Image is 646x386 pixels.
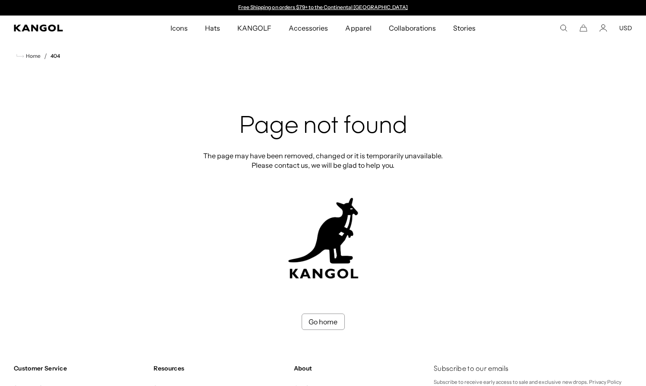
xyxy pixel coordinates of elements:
[14,364,147,372] h4: Customer Service
[234,4,412,11] div: Announcement
[162,16,196,41] a: Icons
[444,16,484,41] a: Stories
[205,16,220,41] span: Hats
[201,151,446,170] p: The page may have been removed, changed or it is temporarily unavailable. Please contact us, we w...
[24,53,41,59] span: Home
[287,198,360,279] img: kangol-404-logo.jpg
[294,364,427,372] h4: About
[16,52,41,60] a: Home
[154,364,287,372] h4: Resources
[170,16,188,41] span: Icons
[389,16,436,41] span: Collaborations
[434,364,632,374] h4: Subscribe to our emails
[619,24,632,32] button: USD
[380,16,444,41] a: Collaborations
[599,24,607,32] a: Account
[345,16,371,41] span: Apparel
[337,16,380,41] a: Apparel
[238,4,408,10] a: Free Shipping on orders $79+ to the Continental [GEOGRAPHIC_DATA]
[234,4,412,11] div: 1 of 2
[453,16,476,41] span: Stories
[289,16,328,41] span: Accessories
[234,4,412,11] slideshow-component: Announcement bar
[237,16,271,41] span: KANGOLF
[201,113,446,141] h2: Page not found
[196,16,229,41] a: Hats
[41,51,47,61] li: /
[302,314,345,330] a: Go home
[229,16,280,41] a: KANGOLF
[580,24,587,32] button: Cart
[560,24,567,32] summary: Search here
[50,53,60,59] a: 404
[280,16,337,41] a: Accessories
[14,25,112,31] a: Kangol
